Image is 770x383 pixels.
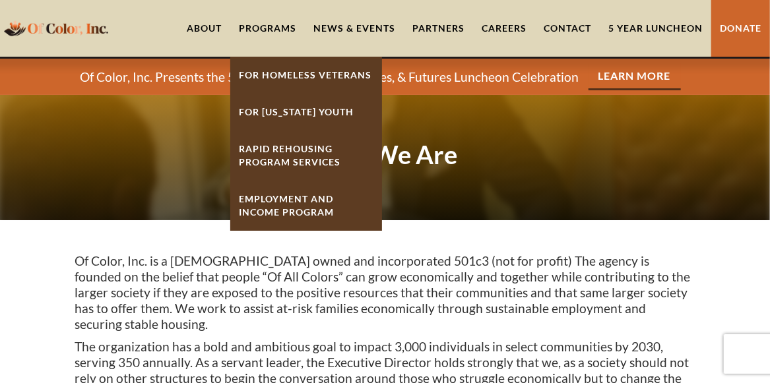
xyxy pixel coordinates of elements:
[313,139,458,169] strong: Who We Are
[230,94,382,131] a: For [US_STATE] Youth
[230,57,382,94] a: For Homeless Veterans
[589,63,681,90] a: Learn More
[80,69,579,85] p: Of Color, Inc. Presents the 5 Years Forward Jobs, Homes, & Futures Luncheon Celebration
[230,181,382,231] a: Employment And Income Program
[239,143,340,167] strong: Rapid ReHousing Program Services
[230,131,382,181] a: Rapid ReHousing Program Services
[75,253,695,332] p: Of Color, Inc. is a [DEMOGRAPHIC_DATA] owned and incorporated 501c3 (not for profit) The agency i...
[239,22,296,35] div: Programs
[230,57,382,231] nav: Programs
